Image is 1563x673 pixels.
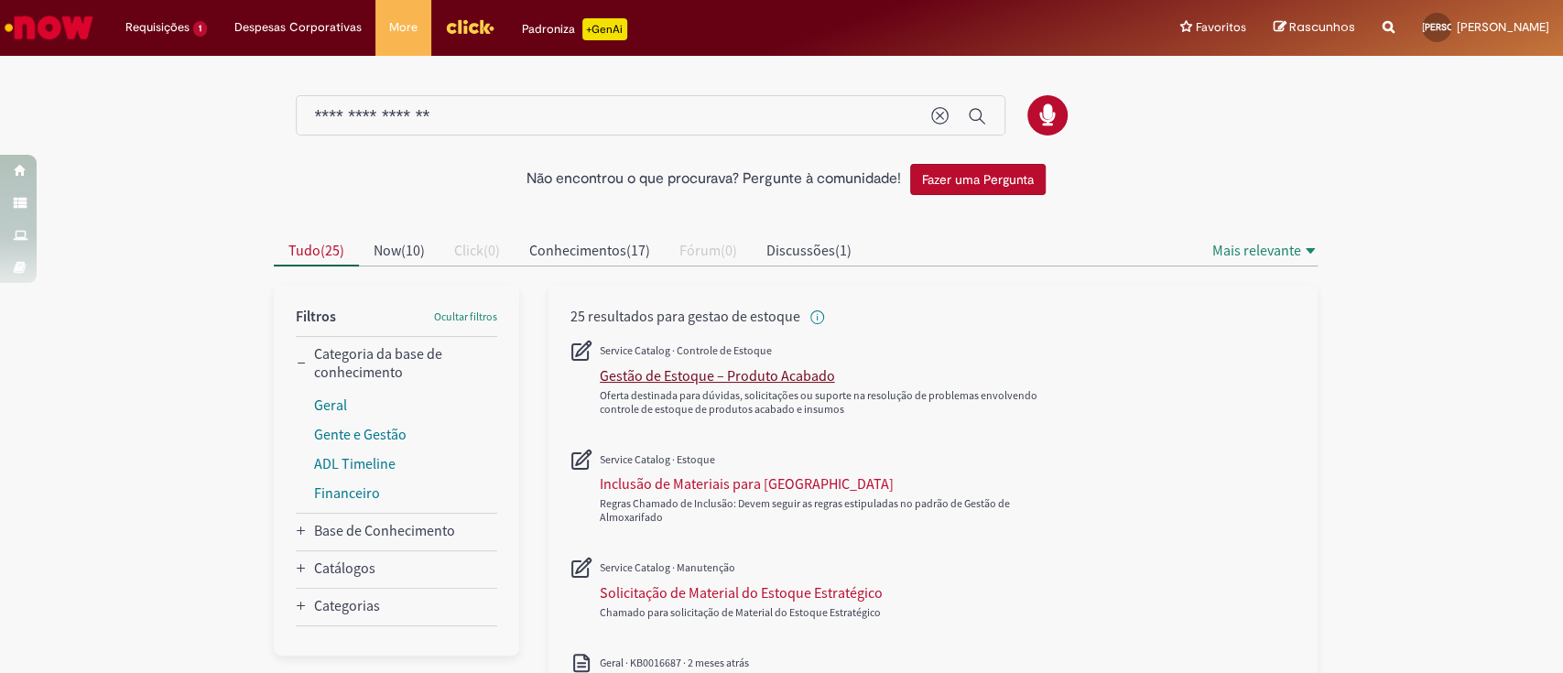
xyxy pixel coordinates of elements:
[1196,18,1246,37] span: Favoritos
[445,13,494,40] img: click_logo_yellow_360x200.png
[582,18,627,40] p: +GenAi
[193,21,207,37] span: 1
[234,18,362,37] span: Despesas Corporativas
[910,164,1046,195] button: Fazer uma Pergunta
[522,18,627,40] div: Padroniza
[389,18,418,37] span: More
[1289,18,1355,36] span: Rascunhos
[526,171,901,188] h2: Não encontrou o que procurava? Pergunte à comunidade!
[1457,19,1549,35] span: [PERSON_NAME]
[1274,19,1355,37] a: Rascunhos
[1422,21,1493,33] span: [PERSON_NAME]
[125,18,190,37] span: Requisições
[2,9,96,46] img: ServiceNow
